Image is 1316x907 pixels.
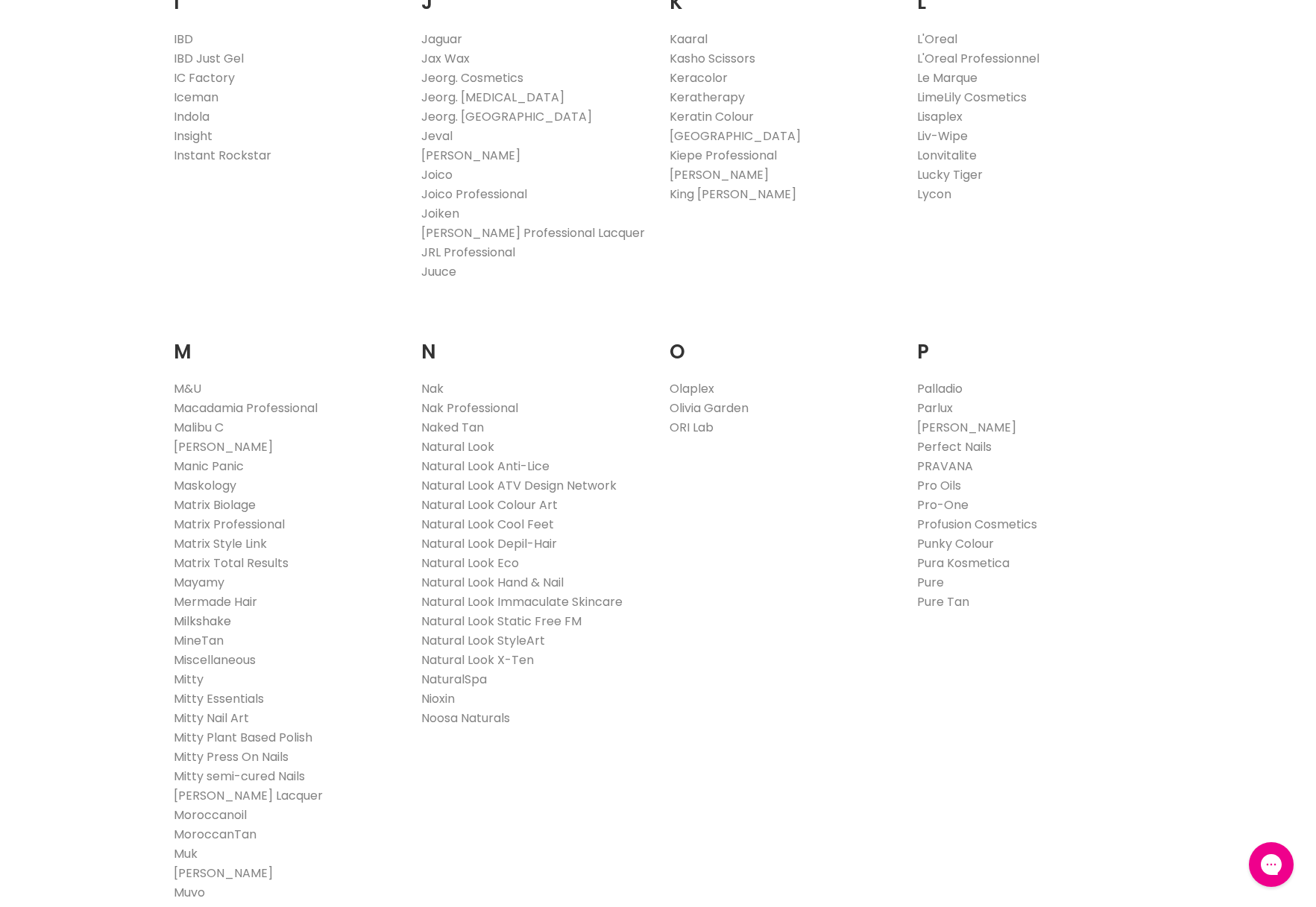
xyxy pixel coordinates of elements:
[670,317,895,367] h2: O
[421,224,645,241] a: [PERSON_NAME] Professional Lacquer
[421,380,444,397] a: Nak
[174,419,224,436] a: Malibu C
[670,166,769,183] a: [PERSON_NAME]
[421,651,534,669] a: Natural Look X-Ten
[1241,837,1301,892] iframe: Gorgias live chat messenger
[421,574,564,591] a: Natural Look Hand & Nail
[917,496,969,513] a: Pro-One
[670,89,745,106] a: Keratherapy
[670,186,796,203] a: King [PERSON_NAME]
[421,710,510,727] a: Noosa Naturals
[917,89,1027,106] a: LimeLily Cosmetics
[917,458,973,475] a: PRAVANA
[421,186,527,203] a: Joico Professional
[421,458,550,475] a: Natural Look Anti-Lice
[174,768,305,785] a: Mitty semi-cured Nails
[917,477,961,494] a: Pro Oils
[421,69,523,86] a: Jeorg. Cosmetics
[917,166,983,183] a: Lucky Tiger
[174,748,289,765] a: Mitty Press On Nails
[174,787,323,804] a: [PERSON_NAME] Lacquer
[174,632,224,649] a: MineTan
[421,244,515,261] a: JRL Professional
[421,613,582,630] a: Natural Look Static Free FM
[174,31,193,48] a: IBD
[421,593,623,610] a: Natural Look Immaculate Skincare
[174,884,205,901] a: Muvo
[917,535,994,552] a: Punky Colour
[174,317,400,367] h2: M
[174,671,204,688] a: Mitty
[421,89,564,106] a: Jeorg. [MEDICAL_DATA]
[174,806,247,824] a: Moroccanoil
[421,516,554,533] a: Natural Look Cool Feet
[917,438,992,455] a: Perfect Nails
[174,651,256,669] a: Miscellaneous
[917,31,957,48] a: L'Oreal
[421,535,557,552] a: Natural Look Depil-Hair
[421,317,647,367] h2: N
[174,574,224,591] a: Mayamy
[917,127,968,145] a: Liv-Wipe
[917,108,963,125] a: Lisaplex
[917,593,969,610] a: Pure Tan
[174,496,256,513] a: Matrix Biolage
[421,419,484,436] a: Naked Tan
[174,50,244,67] a: IBD Just Gel
[917,574,944,591] a: Pure
[174,535,267,552] a: Matrix Style Link
[917,419,1016,436] a: [PERSON_NAME]
[421,496,558,513] a: Natural Look Colour Art
[421,31,462,48] a: Jaguar
[421,166,453,183] a: Joico
[670,127,801,145] a: [GEOGRAPHIC_DATA]
[917,147,977,164] a: Lonvitalite
[421,671,487,688] a: NaturalSpa
[174,399,318,417] a: Macadamia Professional
[174,147,271,164] a: Instant Rockstar
[670,147,777,164] a: Kiepe Professional
[174,690,264,707] a: Mitty Essentials
[174,826,256,843] a: MoroccanTan
[917,317,1143,367] h2: P
[670,31,708,48] a: Kaaral
[421,263,456,280] a: Juuce
[917,380,963,397] a: Palladio
[174,865,273,882] a: [PERSON_NAME]
[917,50,1039,67] a: L'Oreal Professionnel
[421,399,518,417] a: Nak Professional
[174,127,212,145] a: Insight
[174,516,285,533] a: Matrix Professional
[670,108,754,125] a: Keratin Colour
[421,127,453,145] a: Jeval
[421,108,592,125] a: Jeorg. [GEOGRAPHIC_DATA]
[421,147,520,164] a: [PERSON_NAME]
[917,186,951,203] a: Lycon
[174,729,312,746] a: Mitty Plant Based Polish
[421,438,494,455] a: Natural Look
[670,50,755,67] a: Kasho Scissors
[174,845,198,862] a: Muk
[670,419,714,436] a: ORI Lab
[917,516,1037,533] a: Profusion Cosmetics
[174,554,289,572] a: Matrix Total Results
[421,205,459,222] a: Joiken
[421,632,545,649] a: Natural Look StyleArt
[174,710,249,727] a: Mitty Nail Art
[917,399,953,417] a: Parlux
[174,89,218,106] a: Iceman
[421,477,617,494] a: Natural Look ATV Design Network
[670,380,714,397] a: Olaplex
[670,69,728,86] a: Keracolor
[421,690,455,707] a: Nioxin
[421,554,519,572] a: Natural Look Eco
[174,108,210,125] a: Indola
[670,399,749,417] a: Olivia Garden
[174,477,236,494] a: Maskology
[174,613,231,630] a: Milkshake
[917,69,977,86] a: Le Marque
[174,380,201,397] a: M&U
[174,69,235,86] a: IC Factory
[421,50,470,67] a: Jax Wax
